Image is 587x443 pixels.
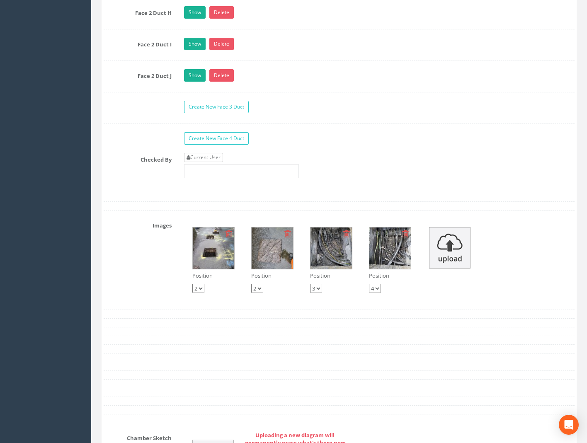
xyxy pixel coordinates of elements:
[559,415,579,435] div: Open Intercom Messenger
[369,228,411,269] img: d186c406-6847-8915-df4f-d32cad7c8301_48bac0a1-9372-23dd-762d-ceb1f6acd872_thumb.jpg
[97,431,178,442] label: Chamber Sketch
[97,6,178,17] label: Face 2 Duct H
[184,101,249,113] a: Create New Face 3 Duct
[429,227,471,269] img: upload_icon.png
[192,272,235,280] p: Position
[310,272,352,280] p: Position
[184,132,249,145] a: Create New Face 4 Duct
[97,219,178,230] label: Images
[184,6,206,19] a: Show
[184,153,223,162] a: Current User
[310,228,352,269] img: d186c406-6847-8915-df4f-d32cad7c8301_c50bbed6-2d8b-c036-9909-2eedd9f779d3_thumb.jpg
[193,228,234,269] img: d186c406-6847-8915-df4f-d32cad7c8301_cca705fa-da97-ec4f-71bf-83ef2d405166_thumb.jpg
[184,69,206,82] a: Show
[97,153,178,164] label: Checked By
[369,272,411,280] p: Position
[209,6,234,19] a: Delete
[251,272,293,280] p: Position
[184,38,206,50] a: Show
[209,38,234,50] a: Delete
[97,69,178,80] label: Face 2 Duct J
[97,38,178,48] label: Face 2 Duct I
[252,228,293,269] img: d186c406-6847-8915-df4f-d32cad7c8301_7e6516e3-ac69-6723-0e0a-8e0fc60be5ec_thumb.jpg
[209,69,234,82] a: Delete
